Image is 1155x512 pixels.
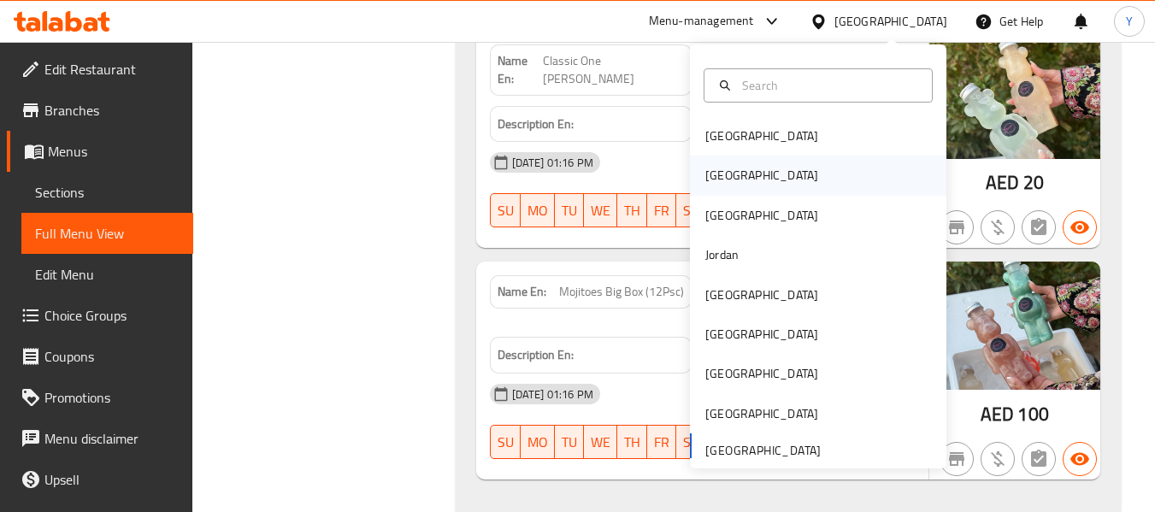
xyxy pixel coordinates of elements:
button: TH [617,193,647,227]
div: [GEOGRAPHIC_DATA] [705,285,818,304]
span: Menu disclaimer [44,428,180,449]
div: [GEOGRAPHIC_DATA] [705,404,818,423]
button: Not branch specific item [940,442,974,476]
span: FR [654,198,669,223]
span: SU [498,430,514,455]
span: Edit Restaurant [44,59,180,79]
span: AED [981,397,1014,431]
span: Menus [48,141,180,162]
div: Menu-management [649,11,754,32]
button: SA [676,193,706,227]
span: [DATE] 01:16 PM [505,155,600,171]
button: TH [617,425,647,459]
a: Edit Restaurant [7,49,193,90]
a: Sections [21,172,193,213]
a: Promotions [7,377,193,418]
button: SA [676,425,706,459]
button: Not branch specific item [940,210,974,244]
a: Branches [7,90,193,131]
span: TH [624,430,640,455]
img: mmw_638953533768067924 [929,31,1100,159]
button: Not has choices [1022,210,1056,244]
span: TU [562,430,577,455]
button: SU [490,193,521,227]
strong: Description En: [498,344,574,366]
span: [DATE] 01:16 PM [505,386,600,403]
span: Coupons [44,346,180,367]
span: Y [1126,12,1133,31]
a: Edit Menu [21,254,193,295]
span: Promotions [44,387,180,408]
button: SU [490,425,521,459]
button: Purchased item [981,210,1015,244]
span: 20 [1023,166,1044,199]
span: Upsell [44,469,180,490]
span: MO [527,430,548,455]
span: Mojitoes Big Box (12Psc) [559,283,684,301]
span: Sections [35,182,180,203]
div: [GEOGRAPHIC_DATA] [834,12,947,31]
button: TU [555,425,584,459]
button: TU [555,193,584,227]
a: Full Menu View [21,213,193,254]
span: Branches [44,100,180,121]
span: FR [654,430,669,455]
div: Jordan [705,245,739,264]
button: FR [647,425,676,459]
a: Coupons [7,336,193,377]
span: TU [562,198,577,223]
div: [GEOGRAPHIC_DATA] [705,364,818,383]
div: [GEOGRAPHIC_DATA] [705,325,818,344]
strong: Name En: [498,283,546,301]
span: SA [683,198,699,223]
span: Edit Menu [35,264,180,285]
a: Menu disclaimer [7,418,193,459]
button: WE [584,425,617,459]
span: TH [624,198,640,223]
button: Not has choices [1022,442,1056,476]
button: Available [1063,442,1097,476]
strong: Description En: [498,114,574,135]
button: Purchased item [981,442,1015,476]
span: SU [498,198,514,223]
span: AED [986,166,1019,199]
span: Choice Groups [44,305,180,326]
span: 100 [1017,397,1048,431]
a: Choice Groups [7,295,193,336]
a: Upsell [7,459,193,500]
button: MO [521,425,555,459]
div: [GEOGRAPHIC_DATA] [705,127,818,145]
span: Full Menu View [35,223,180,244]
strong: Name En: [498,52,543,88]
a: Menus [7,131,193,172]
span: WE [591,198,610,223]
button: FR [647,193,676,227]
button: Available [1063,210,1097,244]
div: [GEOGRAPHIC_DATA] [705,166,818,185]
div: [GEOGRAPHIC_DATA] [705,206,818,225]
span: Classic One [PERSON_NAME] [543,52,685,88]
span: SA [683,430,699,455]
button: MO [521,193,555,227]
input: Search [735,76,922,95]
span: WE [591,430,610,455]
button: WE [584,193,617,227]
img: mmw_638953533752078123 [929,262,1100,390]
span: MO [527,198,548,223]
